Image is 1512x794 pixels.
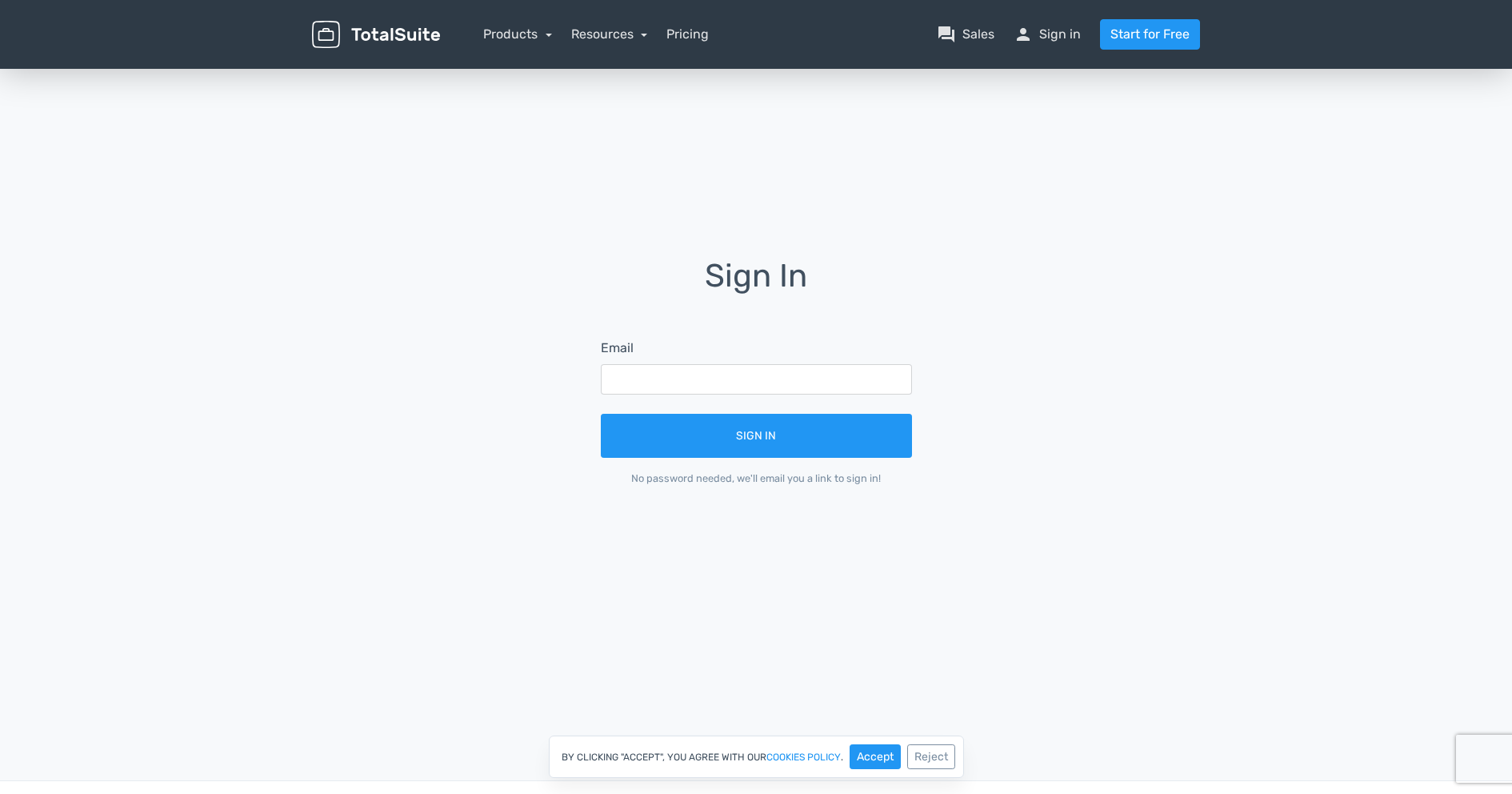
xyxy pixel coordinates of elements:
[601,339,634,358] label: Email
[571,26,648,42] a: Resources
[937,25,994,44] a: question_answerSales
[907,744,955,769] button: Reject
[483,26,552,42] a: Products
[1014,25,1033,44] span: person
[1100,19,1200,50] a: Start for Free
[549,736,964,778] div: By clicking "Accept", you agree with our .
[666,25,709,44] a: Pricing
[937,25,956,44] span: question_answer
[850,744,901,769] button: Accept
[766,752,841,762] a: cookies policy
[1014,25,1081,44] a: personSign in
[601,414,912,458] button: Sign In
[601,471,912,486] div: No password needed, we'll email you a link to sign in!
[312,21,440,49] img: TotalSuite for WordPress
[578,259,934,316] h1: Sign In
